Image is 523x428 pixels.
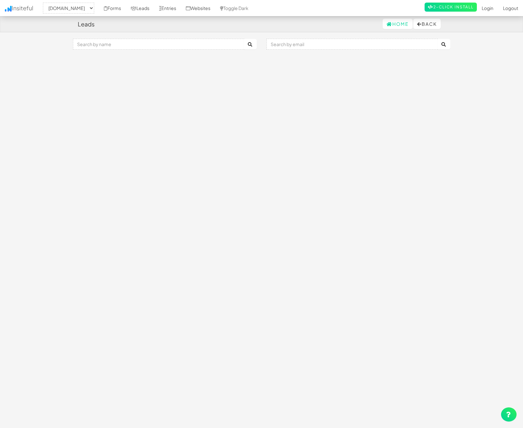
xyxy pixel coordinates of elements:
[383,19,413,29] a: Home
[73,39,244,50] input: Search by name
[267,39,438,50] input: Search by email
[5,6,12,12] img: icon.png
[413,19,441,29] button: Back
[425,3,477,12] a: 2-Click Install
[78,21,95,27] h4: Leads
